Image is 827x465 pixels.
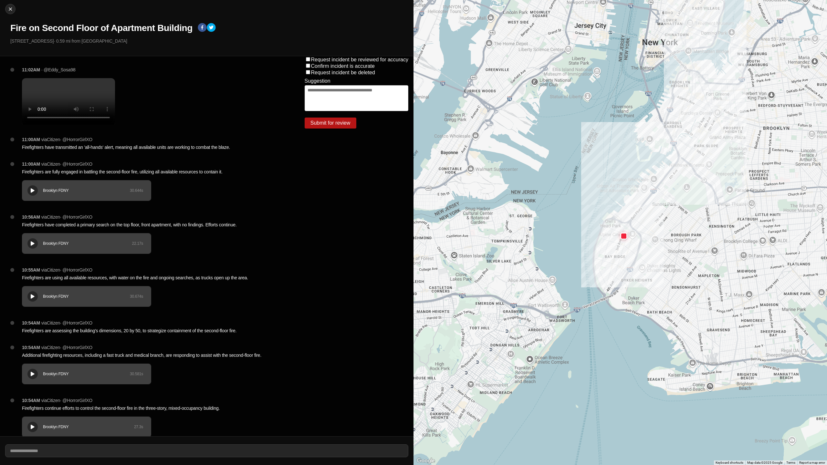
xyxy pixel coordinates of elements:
div: Brooklyn FDNY [43,424,134,429]
button: cancel [5,4,16,14]
img: Google [415,457,436,465]
a: Open this area in Google Maps (opens a new window) [415,457,436,465]
div: 27.3 s [134,424,143,429]
div: 30.674 s [130,294,143,299]
p: 10:54AM [22,344,40,351]
button: Keyboard shortcuts [716,460,743,465]
button: facebook [198,23,207,33]
p: via Citizen · @ HorrorGirlXO [41,136,92,143]
label: Request incident be deleted [311,70,375,75]
div: 30.581 s [130,371,143,377]
img: cancel [7,6,14,12]
div: Brooklyn FDNY [43,371,130,377]
p: Firefighters are using all available resources, with water on the fire and ongoing searches, as t... [22,274,279,281]
p: via Citizen · @ HorrorGirlXO [41,344,92,351]
div: 22.17 s [132,241,143,246]
p: Firefighters are assessing the building's dimensions, 20 by 50, to strategize containment of the ... [22,327,279,334]
div: Brooklyn FDNY [43,241,132,246]
p: 10:54AM [22,320,40,326]
p: via Citizen · @ HorrorGirlXO [41,320,92,326]
p: via Citizen · @ HorrorGirlXO [41,267,92,273]
p: 11:00AM [22,161,40,167]
p: · @Eddy_Sosa98 [41,67,76,73]
p: 11:02AM [22,67,40,73]
label: Suggestion [305,78,330,84]
span: Map data ©2025 Google [747,461,782,464]
button: Submit for review [305,118,356,129]
label: Confirm incident is accurate [311,63,375,69]
div: Brooklyn FDNY [43,188,130,193]
a: Report a map error [799,461,825,464]
p: Firefighters are fully engaged in battling the second-floor fire, utilizing all available resourc... [22,169,279,175]
p: 10:55AM [22,267,40,273]
p: 11:00AM [22,136,40,143]
a: Terms (opens in new tab) [786,461,795,464]
p: Additional firefighting resources, including a fast truck and medical branch, are responding to a... [22,352,279,358]
p: 10:56AM [22,214,40,220]
button: twitter [207,23,216,33]
p: via Citizen · @ HorrorGirlXO [41,397,92,404]
p: via Citizen · @ HorrorGirlXO [41,214,92,220]
h1: Fire on Second Floor of Apartment Building [10,22,193,34]
div: Brooklyn FDNY [43,294,130,299]
p: Firefighters continue efforts to control the second-floor fire in the three-story, mixed-occupanc... [22,405,279,411]
p: [STREET_ADDRESS] · 0.59 mi from [GEOGRAPHIC_DATA] [10,38,408,44]
p: 10:54AM [22,397,40,404]
p: Firefighters have transmitted an 'all-hands' alert, meaning all available units are working to co... [22,144,279,150]
label: Request incident be reviewed for accuracy [311,57,409,62]
p: via Citizen · @ HorrorGirlXO [41,161,92,167]
div: 30.644 s [130,188,143,193]
p: Firefighters have completed a primary search on the top floor, front apartment, with no findings.... [22,222,279,228]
